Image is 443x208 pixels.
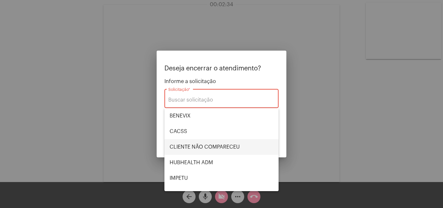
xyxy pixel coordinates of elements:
span: CACSS [170,124,273,139]
p: Deseja encerrar o atendimento? [164,65,279,72]
input: Buscar solicitação [168,97,275,103]
span: BENEVIX [170,108,273,124]
span: IMPETU [170,170,273,186]
span: HUBHEALTH ADM [170,155,273,170]
span: CLIENTE NÃO COMPARECEU [170,139,273,155]
span: MAXIMED [170,186,273,202]
span: Informe a solicitação [164,79,279,84]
